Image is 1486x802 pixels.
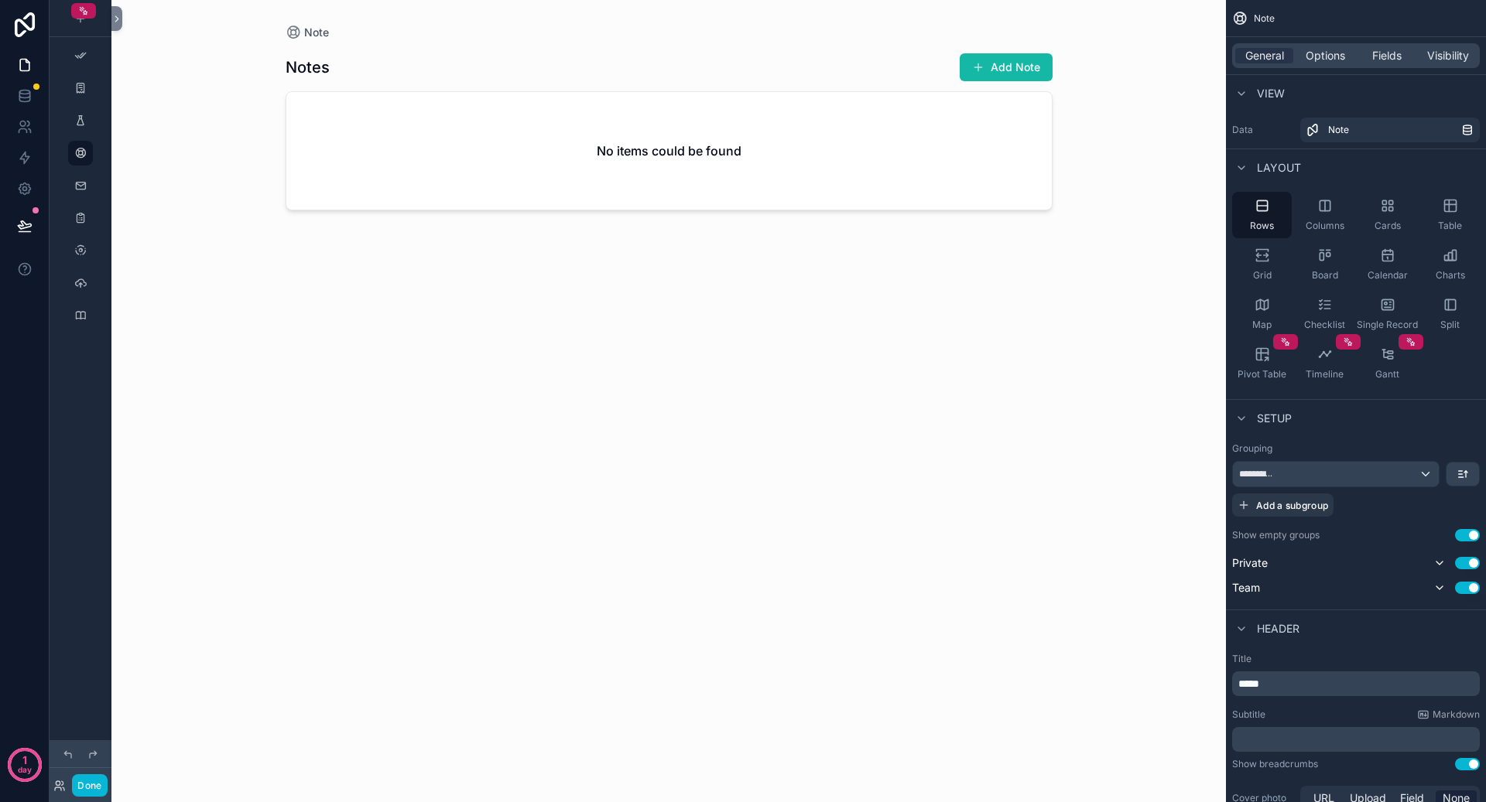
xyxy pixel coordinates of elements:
span: General [1245,48,1284,63]
a: Note [1300,118,1480,142]
span: Layout [1257,160,1301,176]
p: 1 [22,753,27,768]
div: scrollable content [1232,727,1480,752]
span: Gantt [1375,368,1399,381]
button: Table [1420,192,1480,238]
div: Show breadcrumbs [1232,758,1318,770]
span: Cards [1375,220,1401,232]
button: Rows [1232,192,1292,238]
button: Columns [1295,192,1354,238]
span: Columns [1306,220,1344,232]
span: Pivot Table [1238,368,1286,381]
span: Note [1254,12,1275,25]
label: Data [1232,124,1294,136]
button: Calendar [1358,241,1417,288]
span: Setup [1257,411,1292,426]
button: Grid [1232,241,1292,288]
span: Calendar [1368,269,1408,282]
button: Split [1420,291,1480,337]
span: Team [1232,580,1260,596]
span: Split [1440,319,1460,331]
span: Map [1252,319,1272,331]
span: Timeline [1306,368,1344,381]
a: Markdown [1417,708,1480,721]
button: Charts [1420,241,1480,288]
span: Table [1438,220,1462,232]
button: Cards [1358,192,1417,238]
span: Checklist [1304,319,1345,331]
button: Board [1295,241,1354,288]
button: Done [72,774,107,797]
button: Gantt [1358,340,1417,387]
button: Pivot Table [1232,340,1292,387]
button: Add a subgroup [1232,493,1334,517]
span: Rows [1250,220,1274,232]
span: Board [1312,269,1338,282]
span: Grid [1253,269,1272,282]
span: Charts [1436,269,1465,282]
button: Single Record [1358,291,1417,337]
label: Subtitle [1232,708,1265,721]
button: Checklist [1295,291,1354,337]
span: Options [1306,48,1345,63]
span: View [1257,86,1285,101]
label: Show empty groups [1232,529,1320,541]
label: Title [1232,653,1480,665]
span: Add a subgroup [1256,500,1328,511]
span: Single Record [1357,319,1418,331]
span: Visibility [1427,48,1469,63]
button: Timeline [1295,340,1354,387]
button: Map [1232,291,1292,337]
span: Private [1232,555,1268,571]
span: Note [1328,124,1349,136]
span: Header [1257,621,1299,636]
span: Markdown [1433,708,1480,721]
div: scrollable content [1232,671,1480,696]
span: Fields [1372,48,1402,63]
label: Grouping [1232,442,1272,455]
p: day [18,759,32,780]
